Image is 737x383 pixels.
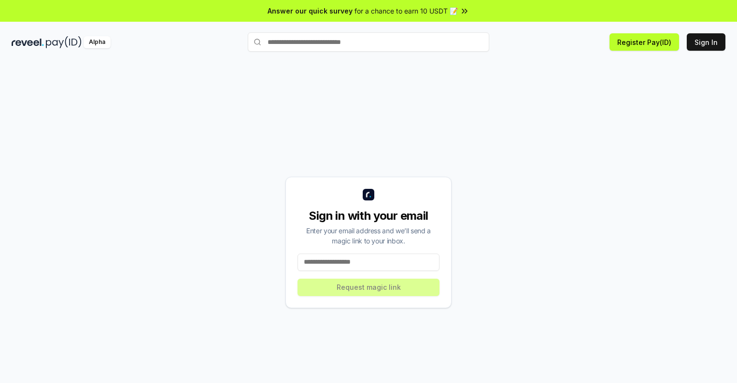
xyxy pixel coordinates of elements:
div: Sign in with your email [298,208,439,224]
button: Register Pay(ID) [609,33,679,51]
span: Answer our quick survey [268,6,353,16]
button: Sign In [687,33,725,51]
div: Enter your email address and we’ll send a magic link to your inbox. [298,226,439,246]
img: logo_small [363,189,374,200]
span: for a chance to earn 10 USDT 📝 [354,6,458,16]
img: pay_id [46,36,82,48]
img: reveel_dark [12,36,44,48]
div: Alpha [84,36,111,48]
